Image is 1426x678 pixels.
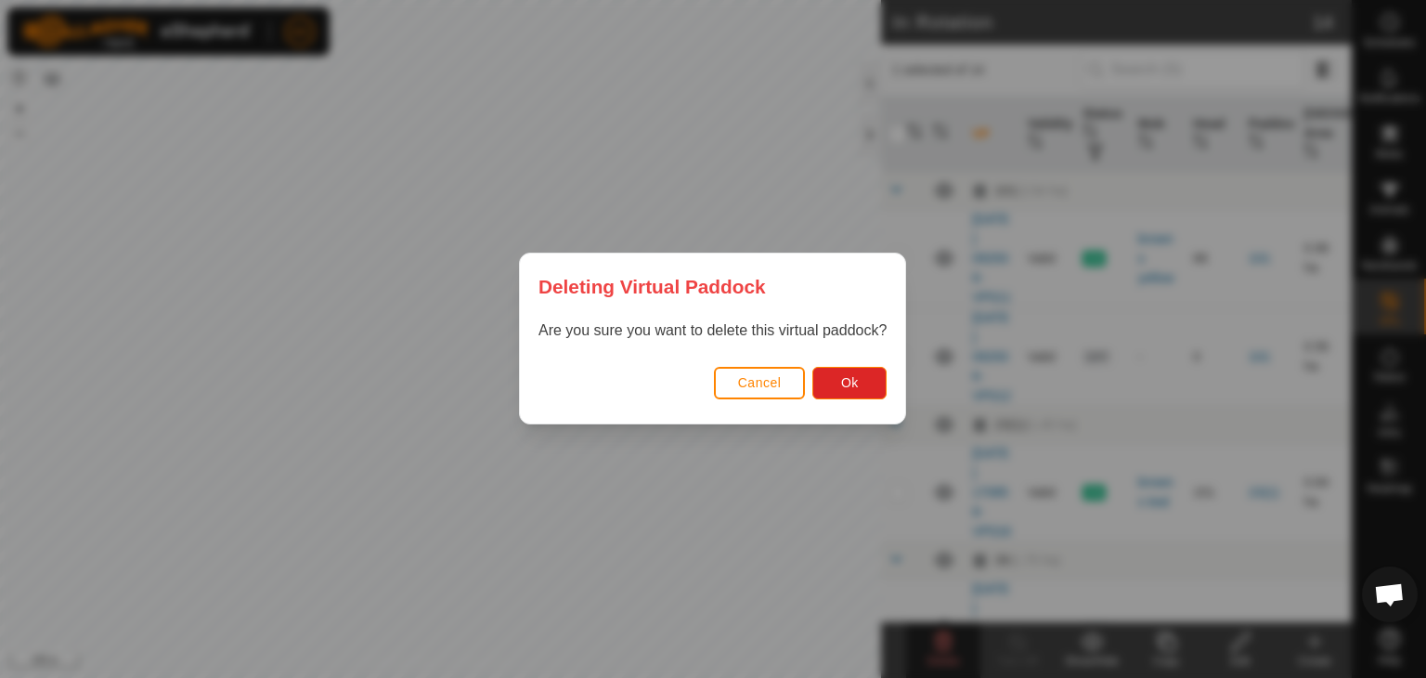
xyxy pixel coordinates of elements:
[841,376,859,391] span: Ok
[714,367,806,399] button: Cancel
[1362,567,1418,622] a: Open chat
[738,376,782,391] span: Cancel
[813,367,888,399] button: Ok
[538,272,766,301] span: Deleting Virtual Paddock
[538,320,887,343] p: Are you sure you want to delete this virtual paddock?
